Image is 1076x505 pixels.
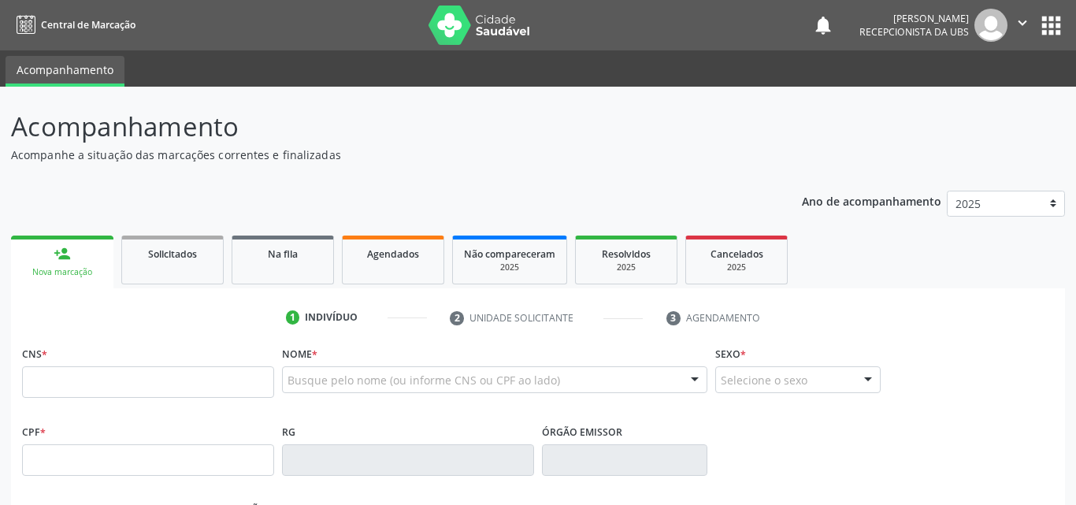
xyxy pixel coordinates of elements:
[711,247,763,261] span: Cancelados
[6,56,124,87] a: Acompanhamento
[367,247,419,261] span: Agendados
[11,12,135,38] a: Central de Marcação
[22,266,102,278] div: Nova marcação
[1014,14,1031,32] i: 
[54,245,71,262] div: person_add
[464,262,555,273] div: 2025
[721,372,807,388] span: Selecione o sexo
[587,262,666,273] div: 2025
[22,420,46,444] label: CPF
[11,107,749,147] p: Acompanhamento
[1007,9,1037,42] button: 
[859,25,969,39] span: Recepcionista da UBS
[859,12,969,25] div: [PERSON_NAME]
[715,342,746,366] label: Sexo
[602,247,651,261] span: Resolvidos
[974,9,1007,42] img: img
[41,18,135,32] span: Central de Marcação
[288,372,560,388] span: Busque pelo nome (ou informe CNS ou CPF ao lado)
[282,420,295,444] label: RG
[282,342,317,366] label: Nome
[802,191,941,210] p: Ano de acompanhamento
[697,262,776,273] div: 2025
[464,247,555,261] span: Não compareceram
[812,14,834,36] button: notifications
[286,310,300,325] div: 1
[1037,12,1065,39] button: apps
[542,420,622,444] label: Órgão emissor
[148,247,197,261] span: Solicitados
[11,147,749,163] p: Acompanhe a situação das marcações correntes e finalizadas
[22,342,47,366] label: CNS
[268,247,298,261] span: Na fila
[305,310,358,325] div: Indivíduo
